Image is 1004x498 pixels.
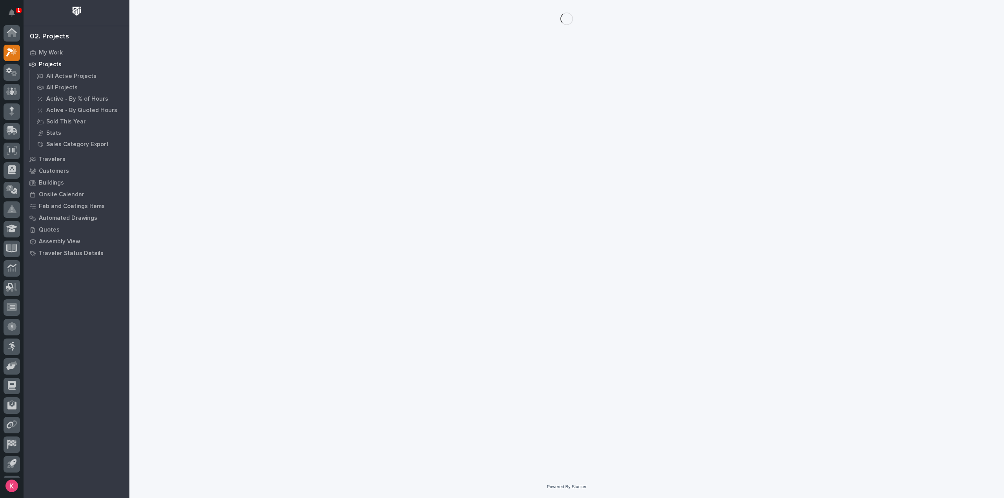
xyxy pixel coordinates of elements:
a: Active - By % of Hours [30,93,129,104]
p: Quotes [39,226,60,234]
p: Active - By % of Hours [46,96,108,103]
a: Traveler Status Details [24,247,129,259]
p: Sales Category Export [46,141,109,148]
a: Assembly View [24,235,129,247]
a: Powered By Stacker [547,484,586,489]
div: Notifications1 [10,9,20,22]
a: Automated Drawings [24,212,129,224]
p: All Projects [46,84,78,91]
a: Onsite Calendar [24,188,129,200]
button: Notifications [4,5,20,21]
p: Assembly View [39,238,80,245]
a: My Work [24,47,129,58]
p: My Work [39,49,63,56]
p: Traveler Status Details [39,250,104,257]
p: Active - By Quoted Hours [46,107,117,114]
a: All Projects [30,82,129,93]
p: Onsite Calendar [39,191,84,198]
p: Customers [39,168,69,175]
a: Quotes [24,224,129,235]
p: Automated Drawings [39,215,97,222]
button: users-avatar [4,478,20,494]
p: Stats [46,130,61,137]
a: Active - By Quoted Hours [30,105,129,116]
p: Sold This Year [46,118,86,125]
a: Sales Category Export [30,139,129,150]
a: Customers [24,165,129,177]
p: Fab and Coatings Items [39,203,105,210]
a: Travelers [24,153,129,165]
a: Stats [30,127,129,138]
p: 1 [17,7,20,13]
p: All Active Projects [46,73,96,80]
a: Sold This Year [30,116,129,127]
p: Buildings [39,179,64,187]
p: Projects [39,61,62,68]
a: Projects [24,58,129,70]
a: Buildings [24,177,129,188]
a: All Active Projects [30,71,129,81]
p: Travelers [39,156,65,163]
div: 02. Projects [30,33,69,41]
a: Fab and Coatings Items [24,200,129,212]
img: Workspace Logo [69,4,84,18]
